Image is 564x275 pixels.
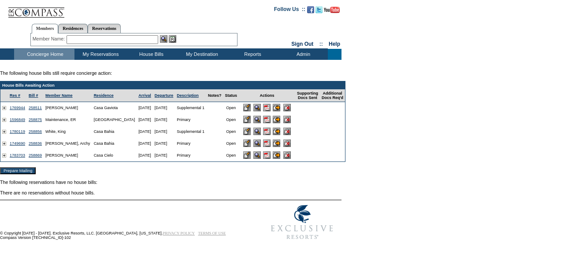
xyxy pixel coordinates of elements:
td: [GEOGRAPHIC_DATA] [92,114,137,126]
img: b_pdf.gif [263,151,271,159]
img: plus.gif [2,154,6,158]
td: [PERSON_NAME] [44,150,92,161]
td: Casa Bahia [92,126,137,138]
a: 258856 [29,129,42,134]
td: My Reservations [74,49,125,60]
img: Follow us on Twitter [315,6,323,13]
td: Follow Us :: [274,5,305,16]
input: Edit [243,128,251,135]
input: Submit for Processing [273,116,280,123]
input: Delete [283,128,291,135]
input: Edit [243,104,251,111]
input: Delete [283,104,291,111]
a: Residence [94,93,114,98]
td: My Destination [176,49,226,60]
td: Supporting Docs Sent [295,89,320,102]
td: White, King [44,126,92,138]
td: Open [223,102,239,114]
td: Primary [175,114,206,126]
a: Res # [10,93,20,98]
td: Primary [175,138,206,150]
td: [DATE] [137,114,153,126]
td: House Bills [125,49,176,60]
a: Reservations [88,24,121,33]
input: View [253,116,261,123]
a: Description [177,93,199,98]
input: Delete [283,151,291,159]
input: Submit for Processing [273,128,280,135]
td: Maintenance, ER [44,114,92,126]
img: Become our fan on Facebook [307,6,314,13]
td: [DATE] [153,114,175,126]
td: Open [223,138,239,150]
a: Follow us on Twitter [315,9,323,14]
td: [DATE] [137,102,153,114]
a: 258875 [29,117,42,122]
td: Admin [277,49,328,60]
img: plus.gif [2,106,6,110]
a: 1783703 [10,153,25,158]
td: Open [223,150,239,161]
div: Member Name: [33,35,67,43]
td: [DATE] [153,150,175,161]
td: [PERSON_NAME], Archy [44,138,92,150]
a: 1749690 [10,141,25,146]
a: 1596849 [10,117,25,122]
td: Actions [239,89,295,102]
img: b_pdf.gif [263,139,271,147]
td: [DATE] [153,126,175,138]
input: Delete [283,139,291,147]
td: Casa Gaviota [92,102,137,114]
td: Casa Cielo [92,150,137,161]
input: View [253,151,261,159]
input: Edit [243,116,251,123]
td: [DATE] [137,138,153,150]
a: 258869 [29,153,42,158]
a: Help [329,41,340,47]
td: [DATE] [137,126,153,138]
a: 258511 [29,106,42,110]
img: plus.gif [2,118,6,122]
img: b_pdf.gif [263,128,271,135]
td: Status [223,89,239,102]
td: Supplemental 1 [175,102,206,114]
img: Reservations [169,35,176,43]
input: Submit for Processing [273,139,280,147]
a: PRIVACY POLICY [163,231,195,235]
td: [DATE] [153,138,175,150]
td: Open [223,126,239,138]
span: :: [319,41,323,47]
td: Primary [175,150,206,161]
img: View [160,35,167,43]
a: 1769944 [10,106,25,110]
input: View [253,139,261,147]
td: Open [223,114,239,126]
input: Edit [243,139,251,147]
td: Concierge Home [14,49,74,60]
a: Departure [155,93,174,98]
input: Edit [243,151,251,159]
input: View [253,128,261,135]
img: b_pdf.gif [263,104,271,111]
td: House Bills Awaiting Action [0,81,345,89]
a: Member Name [45,93,73,98]
td: Reports [226,49,277,60]
a: Members [32,24,59,33]
img: plus.gif [2,142,6,146]
a: 1780119 [10,129,25,134]
a: Sign Out [291,41,313,47]
a: Subscribe to our YouTube Channel [324,9,340,14]
td: Notes? [206,89,223,102]
img: plus.gif [2,130,6,134]
td: Casa Bahia [92,138,137,150]
input: Submit for Processing [273,151,280,159]
a: 258836 [29,141,42,146]
a: Residences [58,24,88,33]
td: Additional Docs Req'd [320,89,345,102]
a: Become our fan on Facebook [307,9,314,14]
input: View [253,104,261,111]
img: b_pdf.gif [263,116,271,123]
a: Bill # [29,93,38,98]
a: Arrival [138,93,151,98]
td: Supplemental 1 [175,126,206,138]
